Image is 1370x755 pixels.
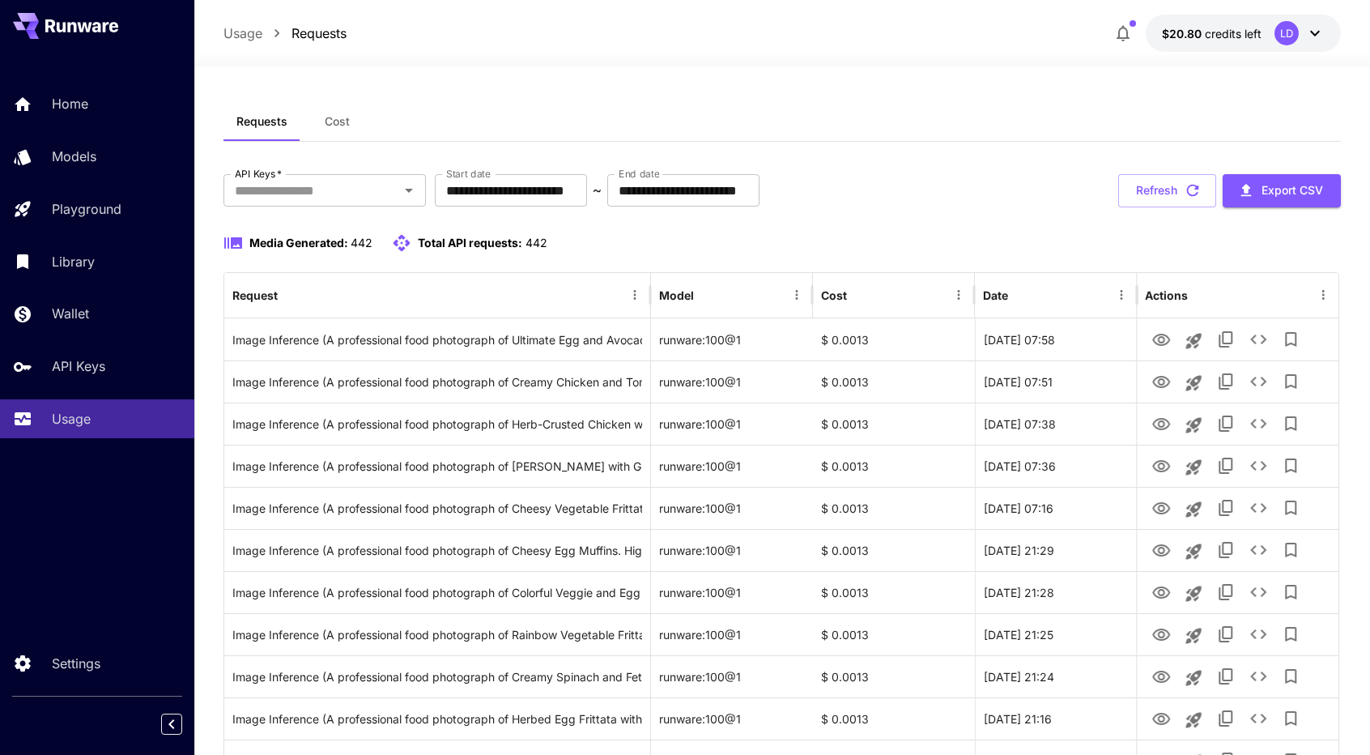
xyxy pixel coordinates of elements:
[651,318,813,360] div: runware:100@1
[813,529,975,571] div: $ 0.0013
[1210,492,1242,524] button: Copy TaskUUID
[651,360,813,403] div: runware:100@1
[651,571,813,613] div: runware:100@1
[1145,702,1177,735] button: View
[232,288,278,302] div: Request
[1177,535,1210,568] button: Launch in playground
[161,714,182,735] button: Collapse sidebar
[1145,659,1177,693] button: View
[1210,323,1242,356] button: Copy TaskUUID
[813,318,975,360] div: $ 0.0013
[232,488,642,529] div: Click to copy prompt
[1162,27,1205,41] span: $20.80
[232,572,642,613] div: Click to copy prompt
[279,284,302,306] button: Sort
[1274,492,1307,524] button: Add to library
[813,445,975,487] div: $ 0.0013
[813,571,975,613] div: $ 0.0013
[52,304,89,323] p: Wallet
[1205,27,1262,41] span: credits left
[52,409,91,429] p: Usage
[1177,451,1210,484] button: Launch in playground
[1242,576,1274,608] button: See details
[232,656,642,697] div: Click to copy prompt
[1274,21,1299,45] div: LD
[232,446,642,487] div: Click to copy prompt
[975,655,1137,697] div: 25 Sep, 2025 21:24
[1242,618,1274,650] button: See details
[619,167,659,181] label: End date
[1177,662,1210,694] button: Launch in playground
[1110,284,1133,306] button: Menu
[813,655,975,697] div: $ 0.0013
[1177,325,1210,357] button: Launch in playground
[236,114,287,129] span: Requests
[173,710,194,739] div: Collapse sidebar
[52,94,88,113] p: Home
[1210,702,1242,735] button: Copy TaskUUID
[232,698,642,740] div: Click to copy prompt
[1312,284,1334,306] button: Menu
[651,445,813,487] div: runware:100@1
[1274,365,1307,398] button: Add to library
[1145,407,1177,440] button: View
[1145,322,1177,356] button: View
[975,529,1137,571] div: 25 Sep, 2025 21:29
[975,403,1137,445] div: 26 Sep, 2025 07:38
[813,360,975,403] div: $ 0.0013
[232,361,642,403] div: Click to copy prompt
[1210,618,1242,650] button: Copy TaskUUID
[1274,702,1307,735] button: Add to library
[249,236,348,250] span: Media Generated:
[696,284,718,306] button: Sort
[1274,576,1307,608] button: Add to library
[1177,620,1210,652] button: Launch in playground
[1210,365,1242,398] button: Copy TaskUUID
[1242,534,1274,566] button: See details
[446,167,491,181] label: Start date
[418,236,522,250] span: Total API requests:
[1274,450,1307,482] button: Add to library
[651,613,813,655] div: runware:100@1
[651,487,813,529] div: runware:100@1
[1145,365,1177,398] button: View
[1177,367,1210,399] button: Launch in playground
[232,319,642,360] div: Click to copy prompt
[1274,323,1307,356] button: Add to library
[849,284,871,306] button: Sort
[1210,534,1242,566] button: Copy TaskUUID
[325,114,350,129] span: Cost
[1145,617,1177,650] button: View
[975,487,1137,529] div: 26 Sep, 2025 07:16
[1274,407,1307,440] button: Add to library
[975,445,1137,487] div: 26 Sep, 2025 07:36
[813,697,975,740] div: $ 0.0013
[1010,284,1032,306] button: Sort
[1242,365,1274,398] button: See details
[1242,407,1274,440] button: See details
[1274,618,1307,650] button: Add to library
[351,236,372,250] span: 442
[975,360,1137,403] div: 26 Sep, 2025 07:51
[223,23,347,43] nav: breadcrumb
[1177,704,1210,736] button: Launch in playground
[975,613,1137,655] div: 25 Sep, 2025 21:25
[52,654,100,673] p: Settings
[651,697,813,740] div: runware:100@1
[52,356,105,376] p: API Keys
[1223,174,1341,207] button: Export CSV
[232,530,642,571] div: Click to copy prompt
[975,318,1137,360] div: 26 Sep, 2025 07:58
[52,147,96,166] p: Models
[223,23,262,43] a: Usage
[1274,534,1307,566] button: Add to library
[291,23,347,43] a: Requests
[983,288,1008,302] div: Date
[1242,323,1274,356] button: See details
[651,403,813,445] div: runware:100@1
[651,655,813,697] div: runware:100@1
[975,697,1137,740] div: 25 Sep, 2025 21:16
[659,288,694,302] div: Model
